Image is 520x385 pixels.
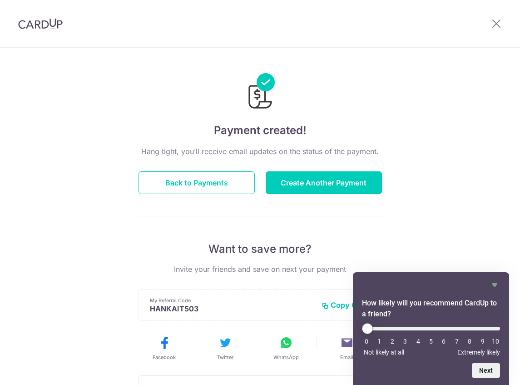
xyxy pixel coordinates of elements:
[139,171,255,194] button: Back to Payments
[340,354,353,361] span: Email
[198,335,252,361] button: Twitter
[139,242,382,256] p: Want to save more?
[426,338,436,345] li: 5
[139,264,382,275] p: Invite your friends and save on next your payment
[472,363,500,378] button: Next question
[150,297,314,304] p: My Referral Code
[150,304,314,313] p: HANKAIT503
[362,298,500,320] h2: How likely will you recommend CardUp to a friend? Select an option from 0 to 10, with 0 being Not...
[246,73,275,111] img: Payments
[478,338,487,345] li: 9
[401,338,410,345] li: 3
[375,338,384,345] li: 1
[138,335,191,361] button: Facebook
[457,349,500,356] span: Extremely likely
[18,18,63,29] img: CardUp
[465,338,474,345] li: 8
[139,146,382,157] p: Hang tight, you’ll receive email updates on the status of the payment.
[259,335,313,361] button: WhatsApp
[364,349,404,356] span: Not likely at all
[362,323,500,356] div: How likely will you recommend CardUp to a friend? Select an option from 0 to 10, with 0 being Not...
[217,354,233,361] span: Twitter
[273,354,299,361] span: WhatsApp
[322,300,371,310] button: Copy Code
[139,122,382,139] h4: Payment created!
[362,338,371,345] li: 0
[452,338,461,345] li: 7
[414,338,423,345] li: 4
[153,354,176,361] span: Facebook
[320,335,374,361] button: Email
[266,171,382,194] button: Create Another Payment
[439,338,448,345] li: 6
[388,338,397,345] li: 2
[491,338,500,345] li: 10
[489,280,500,290] button: Hide survey
[362,280,500,378] div: How likely will you recommend CardUp to a friend? Select an option from 0 to 10, with 0 being Not...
